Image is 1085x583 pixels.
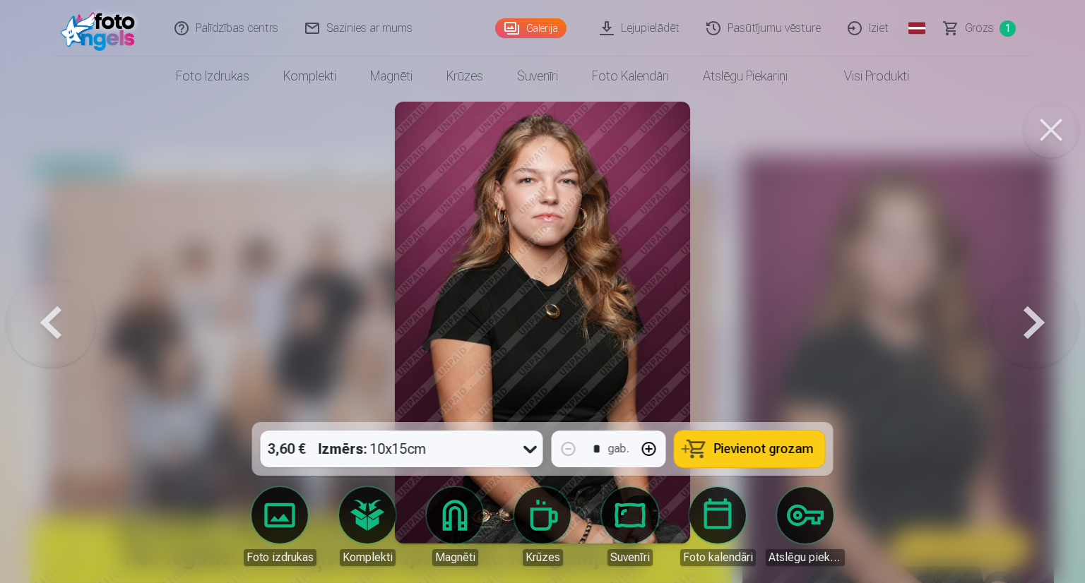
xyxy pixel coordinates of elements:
div: Foto kalendāri [680,549,756,566]
strong: Izmērs : [319,439,367,459]
div: 10x15cm [319,431,427,467]
div: Krūzes [523,549,563,566]
div: Magnēti [432,549,478,566]
a: Foto kalendāri [575,56,686,96]
span: Grozs [965,20,994,37]
a: Suvenīri [591,487,670,566]
a: Foto izdrukas [159,56,266,96]
button: Pievienot grozam [675,431,825,467]
span: 1 [1000,20,1016,37]
div: Atslēgu piekariņi [766,549,845,566]
a: Magnēti [353,56,429,96]
a: Komplekti [266,56,353,96]
a: Galerija [495,18,567,38]
a: Foto kalendāri [678,487,757,566]
span: Pievienot grozam [714,443,814,455]
img: /fa1 [61,6,142,51]
a: Magnēti [415,487,494,566]
div: Komplekti [340,549,396,566]
a: Foto izdrukas [240,487,319,566]
a: Visi produkti [805,56,926,96]
div: Foto izdrukas [244,549,316,566]
div: 3,60 € [261,431,313,467]
a: Komplekti [328,487,407,566]
a: Krūzes [429,56,500,96]
a: Krūzes [503,487,582,566]
div: gab. [608,440,629,457]
a: Suvenīri [500,56,575,96]
a: Atslēgu piekariņi [766,487,845,566]
a: Atslēgu piekariņi [686,56,805,96]
div: Suvenīri [607,549,653,566]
